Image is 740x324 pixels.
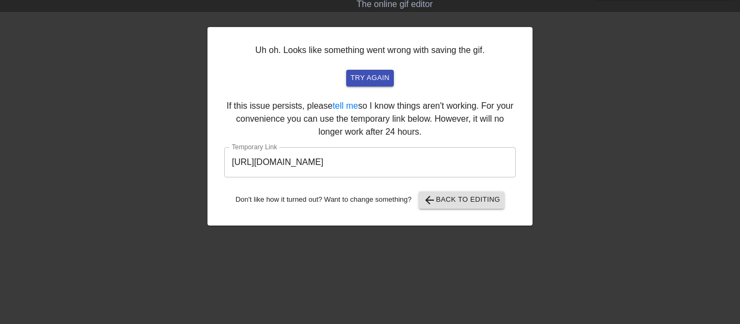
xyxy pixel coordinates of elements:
[346,70,394,87] button: try again
[224,147,516,177] input: bare
[207,27,533,226] div: Uh oh. Looks like something went wrong with saving the gif. If this issue persists, please so I k...
[423,194,436,207] span: arrow_back
[419,191,505,209] button: Back to Editing
[350,72,390,84] span: try again
[333,101,358,110] a: tell me
[224,191,516,209] div: Don't like how it turned out? Want to change something?
[423,194,501,207] span: Back to Editing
